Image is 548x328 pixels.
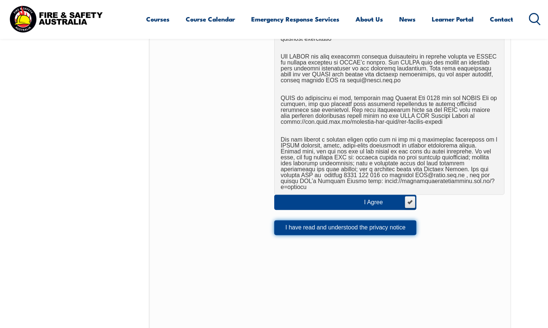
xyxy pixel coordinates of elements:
[274,220,416,235] button: I have read and understood the privacy notice
[490,9,513,29] a: Contact
[364,199,398,205] div: I Agree
[251,9,339,29] a: Emergency Response Services
[186,9,235,29] a: Course Calendar
[432,9,474,29] a: Learner Portal
[399,9,416,29] a: News
[356,9,383,29] a: About Us
[146,9,169,29] a: Courses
